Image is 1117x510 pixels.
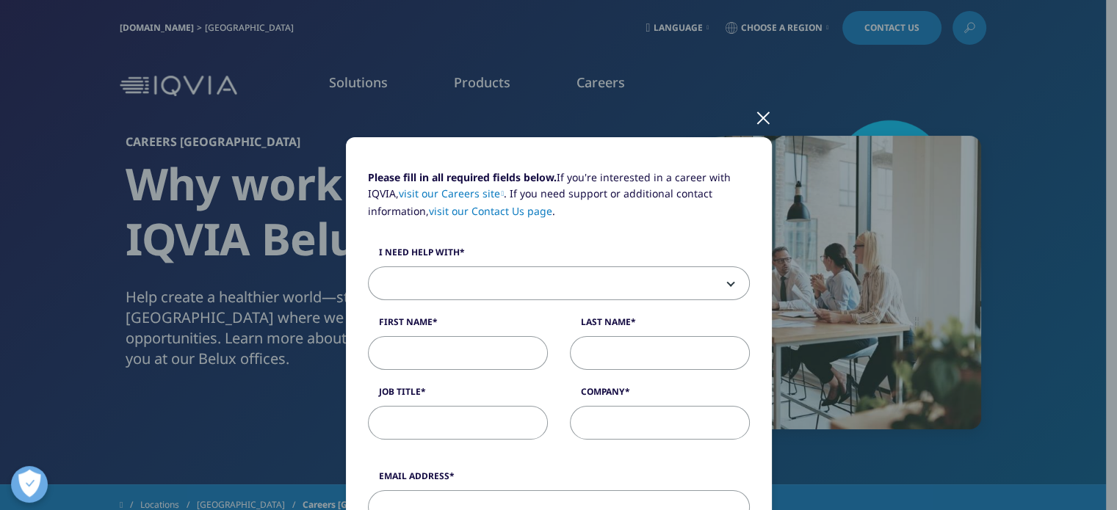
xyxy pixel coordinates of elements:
label: Job Title [368,385,548,406]
label: Last Name [570,316,750,336]
a: visit our Careers site [399,186,505,200]
strong: Please fill in all required fields below. [368,170,557,184]
label: I need help with [368,246,750,266]
label: Email Address [368,470,750,490]
label: First Name [368,316,548,336]
button: Open Preferences [11,466,48,503]
p: If you're interested in a career with IQVIA, . If you need support or additional contact informat... [368,170,750,230]
a: visit our Contact Us page [429,204,552,218]
label: Company [570,385,750,406]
